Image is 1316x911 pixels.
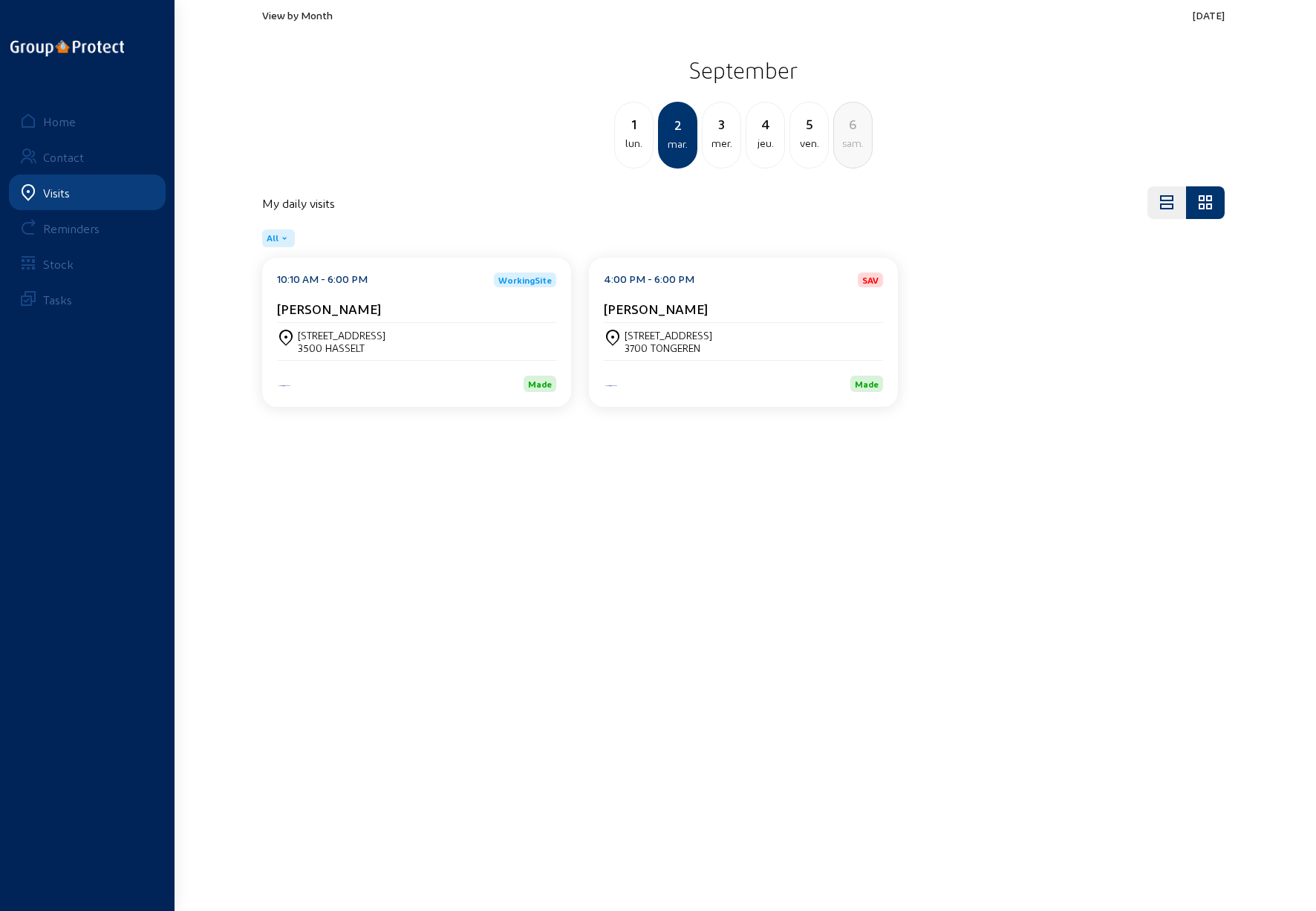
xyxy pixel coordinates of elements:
img: Energy Protect HVAC [277,384,292,388]
div: ven. [790,134,828,152]
div: [STREET_ADDRESS] [298,329,385,342]
div: 6 [834,114,872,134]
span: Made [528,379,552,389]
cam-card-title: [PERSON_NAME] [277,301,381,316]
cam-card-title: [PERSON_NAME] [604,301,708,316]
div: lun. [615,134,653,152]
a: Contact [9,139,166,174]
a: Home [9,103,166,139]
div: 5 [790,114,828,134]
div: Contact [43,150,84,164]
div: mar. [659,135,696,153]
h2: September [262,51,1225,88]
div: 3500 HASSELT [298,342,385,354]
span: [DATE] [1193,9,1225,22]
div: 10:10 AM - 6:00 PM [277,272,368,287]
div: [STREET_ADDRESS] [625,329,712,342]
a: Stock [9,246,166,281]
span: View by Month [262,9,333,22]
div: 2 [659,114,696,135]
a: Visits [9,174,166,210]
img: logo-oneline.png [10,40,124,56]
span: SAV [862,275,879,284]
div: sam. [834,134,872,152]
a: Tasks [9,281,166,317]
span: Made [855,379,879,389]
span: All [267,232,278,244]
div: 4 [746,114,784,134]
div: 4:00 PM - 6:00 PM [604,272,694,287]
div: 3700 TONGEREN [625,342,712,354]
div: Stock [43,257,74,271]
h4: My daily visits [262,196,335,210]
div: 1 [615,114,653,134]
div: Reminders [43,221,100,235]
div: Visits [43,186,70,200]
span: WorkingSite [498,275,552,284]
div: 3 [703,114,740,134]
a: Reminders [9,210,166,246]
div: jeu. [746,134,784,152]
div: Tasks [43,293,72,307]
div: mer. [703,134,740,152]
div: Home [43,114,76,128]
img: Energy Protect HVAC [604,384,619,388]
